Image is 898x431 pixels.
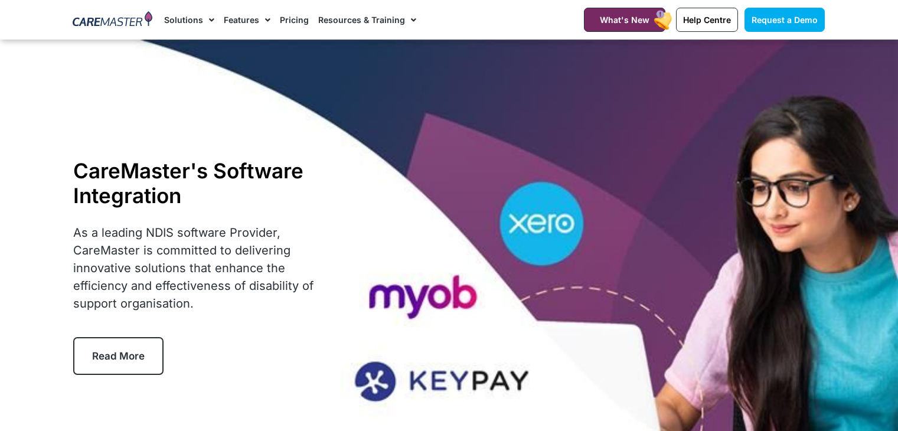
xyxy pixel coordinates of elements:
a: Help Centre [676,8,738,32]
p: As a leading NDIS software Provider, CareMaster is committed to delivering innovative solutions t... [73,224,329,312]
span: What's New [600,15,649,25]
a: Read More [73,337,164,375]
a: Request a Demo [744,8,825,32]
span: Request a Demo [752,15,818,25]
span: Help Centre [683,15,731,25]
a: What's New [584,8,665,32]
span: Read More [92,350,145,362]
h1: CareMaster's Software Integration [73,158,329,208]
img: CareMaster Logo [73,11,152,29]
